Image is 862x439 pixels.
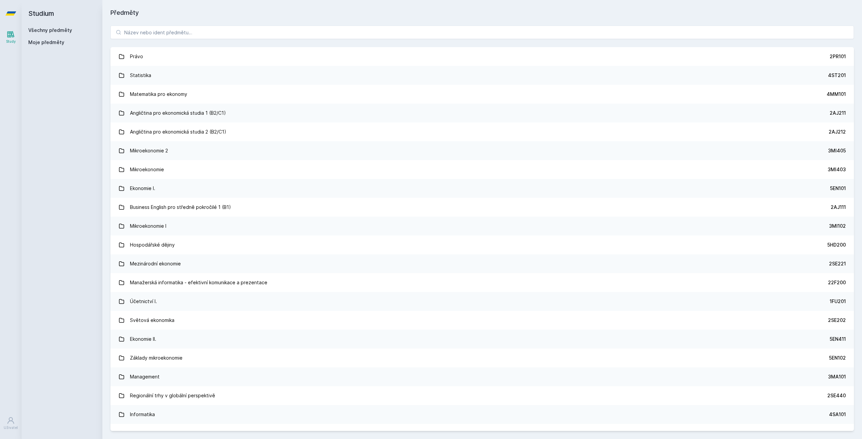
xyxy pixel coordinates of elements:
[828,72,846,79] div: 4ST201
[830,53,846,60] div: 2PR101
[130,144,168,157] div: Mikroekonomie 2
[110,292,854,311] a: Účetnictví I. 1FU201
[130,87,187,101] div: Matematika pro ekonomy
[110,254,854,273] a: Mezinárodní ekonomie 2SE221
[130,370,160,383] div: Management
[110,8,854,17] h1: Předměty
[829,223,846,229] div: 3MI102
[6,39,16,44] div: Study
[1,413,20,434] a: Uživatel
[110,104,854,122] a: Angličtina pro ekonomická studia 1 (B2/C1) 2AJ211
[829,355,846,361] div: 5EN102
[130,125,226,139] div: Angličtina pro ekonomická studia 2 (B2/C1)
[130,50,143,63] div: Právo
[130,332,156,346] div: Ekonomie II.
[4,425,18,430] div: Uživatel
[110,179,854,198] a: Ekonomie I. 5EN101
[828,279,846,286] div: 22F200
[830,298,846,305] div: 1FU201
[130,276,267,289] div: Manažerská informatika - efektivní komunikace a prezentace
[110,85,854,104] a: Matematika pro ekonomy 4MM101
[110,160,854,179] a: Mikroekonomie 3MI403
[110,235,854,254] a: Hospodářské dějiny 5HD200
[130,69,151,82] div: Statistika
[827,242,846,248] div: 5HD200
[828,166,846,173] div: 3MI403
[828,317,846,324] div: 2SE202
[110,217,854,235] a: Mikroekonomie I 3MI102
[110,141,854,160] a: Mikroekonomie 2 3MI405
[110,367,854,386] a: Management 3MA101
[130,106,226,120] div: Angličtina pro ekonomická studia 1 (B2/C1)
[130,389,215,402] div: Regionální trhy v globální perspektivě
[130,351,183,365] div: Základy mikroekonomie
[829,260,846,267] div: 2SE221
[28,27,72,33] a: Všechny předměty
[110,47,854,66] a: Právo 2PR101
[130,295,157,308] div: Účetnictví I.
[828,147,846,154] div: 3MI405
[829,411,846,418] div: 4SA101
[110,405,854,424] a: Informatika 4SA101
[828,430,846,437] div: 2OP401
[130,257,181,270] div: Mezinárodní ekonomie
[28,39,64,46] span: Moje předměty
[829,129,846,135] div: 2AJ212
[110,349,854,367] a: Základy mikroekonomie 5EN102
[110,26,854,39] input: Název nebo ident předmětu…
[130,408,155,421] div: Informatika
[830,110,846,116] div: 2AJ211
[110,198,854,217] a: Business English pro středně pokročilé 1 (B1) 2AJ111
[130,219,166,233] div: Mikroekonomie I
[110,66,854,85] a: Statistika 4ST201
[827,392,846,399] div: 2SE440
[828,373,846,380] div: 3MA101
[110,273,854,292] a: Manažerská informatika - efektivní komunikace a prezentace 22F200
[130,238,175,252] div: Hospodářské dějiny
[830,185,846,192] div: 5EN101
[130,200,231,214] div: Business English pro středně pokročilé 1 (B1)
[110,311,854,330] a: Světová ekonomika 2SE202
[110,330,854,349] a: Ekonomie II. 5EN411
[830,336,846,342] div: 5EN411
[1,27,20,47] a: Study
[130,182,155,195] div: Ekonomie I.
[130,163,164,176] div: Mikroekonomie
[110,122,854,141] a: Angličtina pro ekonomická studia 2 (B2/C1) 2AJ212
[827,91,846,98] div: 4MM101
[110,386,854,405] a: Regionální trhy v globální perspektivě 2SE440
[831,204,846,211] div: 2AJ111
[130,314,174,327] div: Světová ekonomika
